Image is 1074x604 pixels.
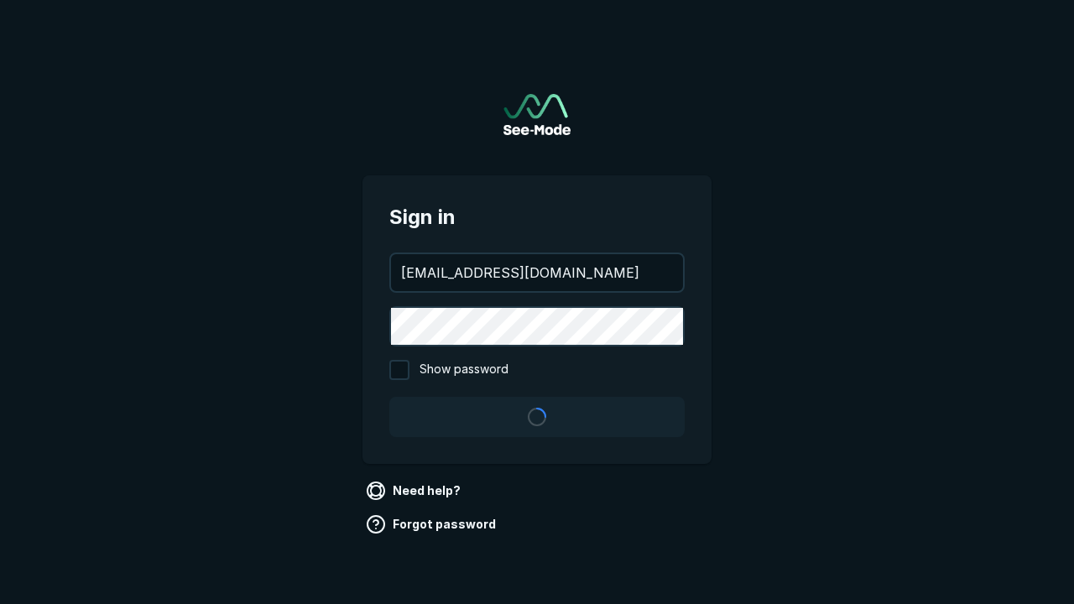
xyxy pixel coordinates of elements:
img: See-Mode Logo [503,94,571,135]
span: Show password [420,360,508,380]
input: your@email.com [391,254,683,291]
span: Sign in [389,202,685,232]
a: Go to sign in [503,94,571,135]
a: Need help? [362,477,467,504]
a: Forgot password [362,511,503,538]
